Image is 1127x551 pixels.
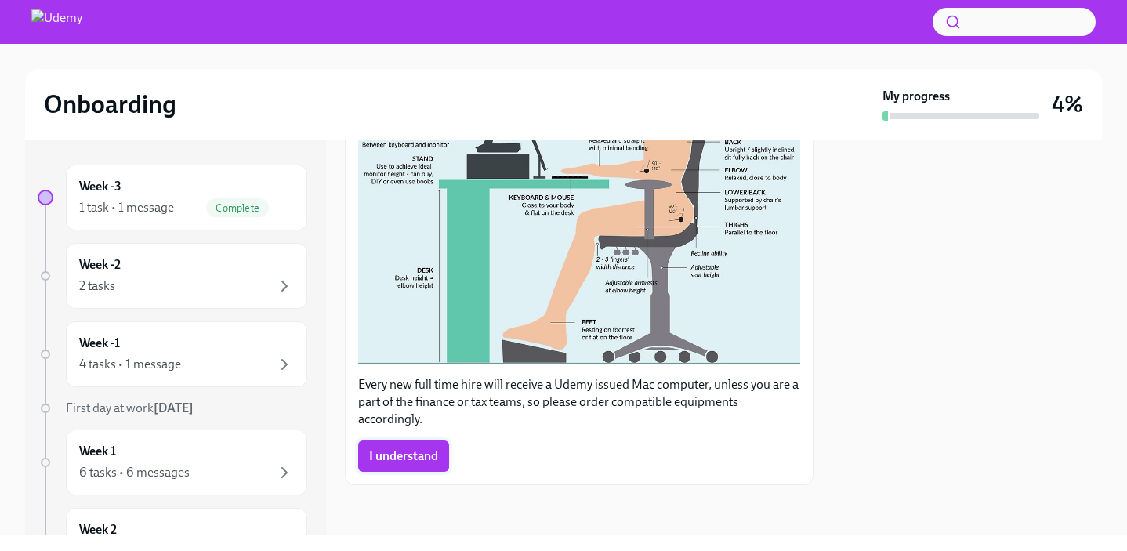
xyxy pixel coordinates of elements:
span: Complete [206,202,269,214]
h2: Onboarding [44,89,176,120]
strong: [DATE] [154,401,194,415]
h6: Week -1 [79,335,120,352]
h6: Week 2 [79,521,117,538]
img: Udemy [31,9,82,34]
h6: Week 1 [79,443,116,460]
h3: 4% [1052,90,1083,118]
a: Week -14 tasks • 1 message [38,321,307,387]
a: Week -22 tasks [38,243,307,309]
div: 6 tasks • 6 messages [79,464,190,481]
h6: Week -3 [79,178,121,195]
div: 1 task • 1 message [79,199,174,216]
h6: Week -2 [79,256,121,274]
a: Week -31 task • 1 messageComplete [38,165,307,230]
div: 4 tasks • 1 message [79,356,181,373]
button: I understand [358,440,449,472]
span: I understand [369,448,438,464]
strong: My progress [882,88,950,105]
span: First day at work [66,401,194,415]
p: Every new full time hire will receive a Udemy issued Mac computer, unless you are a part of the f... [358,376,800,428]
div: 2 tasks [79,277,115,295]
a: Week 16 tasks • 6 messages [38,430,307,495]
a: First day at work[DATE] [38,400,307,417]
